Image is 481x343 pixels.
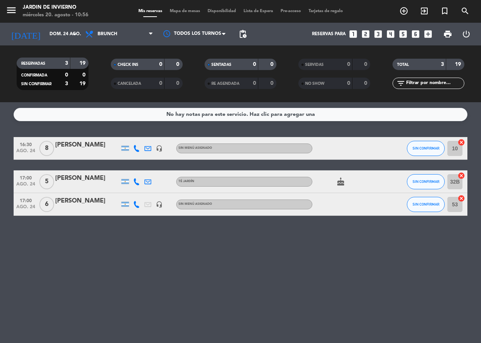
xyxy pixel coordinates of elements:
span: pending_actions [238,30,247,39]
div: [PERSON_NAME] [55,196,119,206]
strong: 0 [347,62,350,67]
span: RE AGENDADA [211,82,239,86]
strong: 19 [79,81,87,86]
span: SERVIDAS [305,63,324,67]
span: RESERVADAS [21,62,45,65]
strong: 0 [347,81,350,86]
span: Disponibilidad [204,9,240,13]
span: NO SHOW [305,82,324,86]
span: Mis reservas [135,9,166,13]
strong: 3 [65,61,68,66]
i: looks_4 [386,29,396,39]
span: print [443,30,452,39]
span: 17:00 [16,173,35,182]
i: add_circle_outline [399,6,408,16]
span: 8 [39,141,54,156]
span: ago. 24 [16,182,35,190]
span: 17:00 [16,196,35,204]
strong: 0 [159,81,162,86]
span: SIN CONFIRMAR [21,82,51,86]
i: looks_two [361,29,371,39]
strong: 0 [364,62,369,67]
i: exit_to_app [420,6,429,16]
span: Sin menú asignado [178,147,212,150]
i: looks_5 [398,29,408,39]
button: SIN CONFIRMAR [407,141,445,156]
strong: 3 [441,62,444,67]
i: looks_one [348,29,358,39]
i: power_settings_new [462,30,471,39]
span: Sin menú asignado [178,203,212,206]
span: 6 [39,197,54,212]
strong: 0 [270,62,275,67]
strong: 0 [176,81,181,86]
span: SIN CONFIRMAR [413,179,439,184]
i: add_box [423,29,433,39]
span: Pre-acceso [277,9,305,13]
span: Tarjetas de regalo [305,9,347,13]
i: headset_mic [156,201,163,208]
i: looks_3 [373,29,383,39]
i: filter_list [396,79,405,88]
span: ago. 24 [16,148,35,157]
div: LOG OUT [457,23,475,45]
span: CANCELADA [118,82,141,86]
div: miércoles 20. agosto - 10:56 [23,11,88,19]
span: Brunch [98,31,117,37]
i: cancel [458,172,465,179]
button: menu [6,5,17,19]
strong: 0 [176,62,181,67]
i: turned_in_not [440,6,449,16]
i: arrow_drop_down [70,30,79,39]
span: CONFIRMADA [21,73,47,77]
span: SENTADAS [211,63,231,67]
strong: 0 [65,72,68,78]
strong: 0 [253,62,256,67]
i: cancel [458,139,465,146]
div: [PERSON_NAME] [55,140,119,150]
i: cancel [458,195,465,202]
span: SIN CONFIRMAR [413,202,439,206]
span: SIN CONFIRMAR [413,146,439,150]
input: Filtrar por nombre... [405,79,464,87]
strong: 19 [455,62,462,67]
button: SIN CONFIRMAR [407,174,445,189]
i: looks_6 [411,29,420,39]
span: Reservas para [312,31,346,37]
strong: 0 [159,62,162,67]
i: menu [6,5,17,16]
span: TÉ JARDÍN [178,180,194,183]
div: [PERSON_NAME] [55,173,119,183]
div: No hay notas para este servicio. Haz clic para agregar una [166,110,315,119]
i: search [461,6,470,16]
span: Lista de Espera [240,9,277,13]
strong: 19 [79,61,87,66]
i: cake [336,177,345,186]
strong: 0 [82,72,87,78]
button: SIN CONFIRMAR [407,197,445,212]
div: JARDIN DE INVIERNO [23,4,88,11]
strong: 0 [270,81,275,86]
span: Mapa de mesas [166,9,204,13]
span: CHECK INS [118,63,138,67]
i: headset_mic [156,145,163,152]
span: 5 [39,174,54,189]
span: TOTAL [397,63,409,67]
strong: 3 [65,81,68,86]
strong: 0 [253,81,256,86]
span: ago. 24 [16,204,35,213]
i: [DATE] [6,26,46,42]
strong: 0 [364,81,369,86]
span: 16:30 [16,140,35,148]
